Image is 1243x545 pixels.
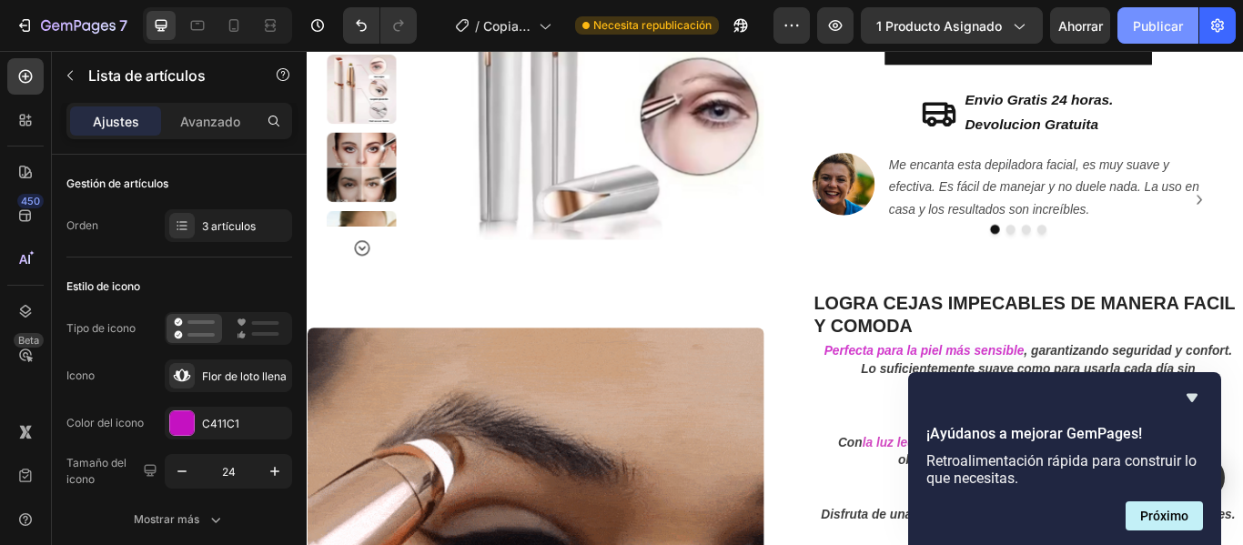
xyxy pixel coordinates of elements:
[66,416,144,429] font: Color del icono
[93,114,139,129] font: Ajustes
[66,177,168,190] font: Gestión de artículos
[766,77,922,96] strong: Devolucion Gratuita
[307,51,1243,545] iframe: Área de diseño
[66,321,136,335] font: Tipo de icono
[926,387,1203,530] div: ¡Ayúdanos a mejorar GemPages!
[876,18,1002,34] font: 1 producto asignado
[926,425,1142,442] font: ¡Ayúdanos a mejorar GemPages!
[1117,7,1198,44] button: Publicar
[589,279,1092,338] h2: LOGRA CEJAS IMPECABLES DE MANERA FACIL Y COMODA
[851,203,862,214] button: Dot
[645,363,1036,399] strong: Lo suficientemente suave como para usarla cada día sin preocupaciones
[202,369,287,383] font: Flor de loto llena
[1058,18,1103,34] font: Ahorrar
[202,417,239,430] font: C411C1
[66,218,98,232] font: Orden
[861,7,1043,44] button: 1 producto asignado
[1140,509,1188,523] font: Próximo
[833,203,844,214] button: Dot
[1050,7,1110,44] button: Ahorrar
[88,66,206,85] font: Lista de artículos
[134,512,199,526] font: Mostrar más
[835,342,839,358] i: ,
[593,18,712,32] font: Necesita republicación
[483,18,531,148] font: Copia de la página del producto - [DATE] 12:00:49
[343,7,417,44] div: Deshacer/Rehacer
[766,48,939,66] strong: Envio Gratis 24 horas.
[678,121,1061,199] p: Me encanta esta depiladora facial, es muy suave y efectiva. Es fácil de manejar y no duele nada. ...
[926,452,1197,487] font: Retroalimentación rápida para construir lo que necesitas.
[7,7,136,44] button: 7
[66,279,140,293] font: Estilo de icono
[647,449,1024,464] strong: la luz led se ve con claridad hasta el más mínimo vello
[66,503,292,536] button: Mostrar más
[589,119,662,192] img: gempages_559574259316294776-d4498cd2-cfac-4686-80d7-006c5b856088.jpg
[1181,387,1203,409] button: Ocultar encuesta
[475,18,480,34] font: /
[66,456,126,486] font: Tamaño del icono
[602,342,835,358] strong: Perfecta para la piel más sensible
[1026,159,1055,188] button: Carousel Next Arrow
[844,342,1078,358] strong: garantizando seguridad y confort.
[88,65,243,86] p: Lista de artículos
[66,368,95,382] font: Icono
[202,219,256,233] font: 3 artículos
[180,114,240,129] font: Avanzado
[1133,18,1183,34] font: Publicar
[1126,501,1203,530] button: Siguiente pregunta
[926,423,1203,445] h2: ¡Ayúdanos a mejorar GemPages!
[619,449,647,464] span: Con
[796,203,807,214] button: Dot
[18,334,39,347] font: Beta
[645,363,1036,399] span: .
[21,195,40,207] font: 450
[119,16,127,35] font: 7
[814,203,825,214] button: Dot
